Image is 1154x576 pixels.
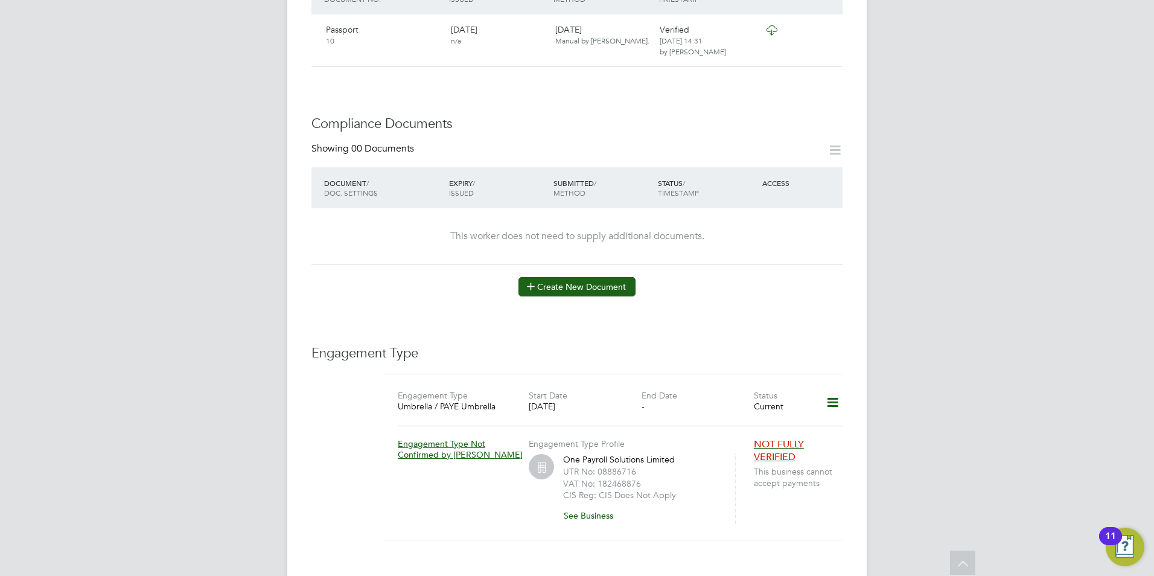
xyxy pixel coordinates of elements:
[398,401,510,412] div: Umbrella / PAYE Umbrella
[446,172,550,203] div: EXPIRY
[529,401,641,412] div: [DATE]
[311,345,843,362] h3: Engagement Type
[473,178,475,188] span: /
[1106,528,1144,566] button: Open Resource Center, 11 new notifications
[642,401,754,412] div: -
[642,390,677,401] label: End Date
[324,188,378,197] span: DOC. SETTINGS
[754,390,777,401] label: Status
[321,172,446,203] div: DOCUMENT
[550,172,655,203] div: SUBMITTED
[683,178,685,188] span: /
[563,506,623,525] button: See Business
[563,478,641,489] label: VAT No: 182468876
[660,46,728,56] span: by [PERSON_NAME].
[324,230,830,243] div: This worker does not need to supply additional documents.
[563,490,676,501] label: CIS Reg: CIS Does Not Apply
[311,115,843,133] h3: Compliance Documents
[550,19,655,51] div: [DATE]
[321,19,446,51] div: Passport
[555,36,649,45] span: Manual by [PERSON_NAME].
[449,188,474,197] span: ISSUED
[326,36,334,45] span: 10
[594,178,596,188] span: /
[660,24,689,35] span: Verified
[366,178,369,188] span: /
[563,454,720,525] div: One Payroll Solutions Limited
[451,36,461,45] span: n/a
[446,19,550,51] div: [DATE]
[759,172,843,194] div: ACCESS
[754,401,810,412] div: Current
[655,172,759,203] div: STATUS
[563,466,636,477] label: UTR No: 08886716
[311,142,416,155] div: Showing
[1105,536,1116,552] div: 11
[398,390,468,401] label: Engagement Type
[553,188,585,197] span: METHOD
[658,188,699,197] span: TIMESTAMP
[660,36,703,45] span: [DATE] 14:31
[518,277,636,296] button: Create New Document
[754,466,847,488] span: This business cannot accept payments
[529,390,567,401] label: Start Date
[529,438,625,449] label: Engagement Type Profile
[398,438,523,460] span: Engagement Type Not Confirmed by [PERSON_NAME]
[351,142,414,155] span: 00 Documents
[754,438,804,463] span: NOT FULLY VERIFIED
